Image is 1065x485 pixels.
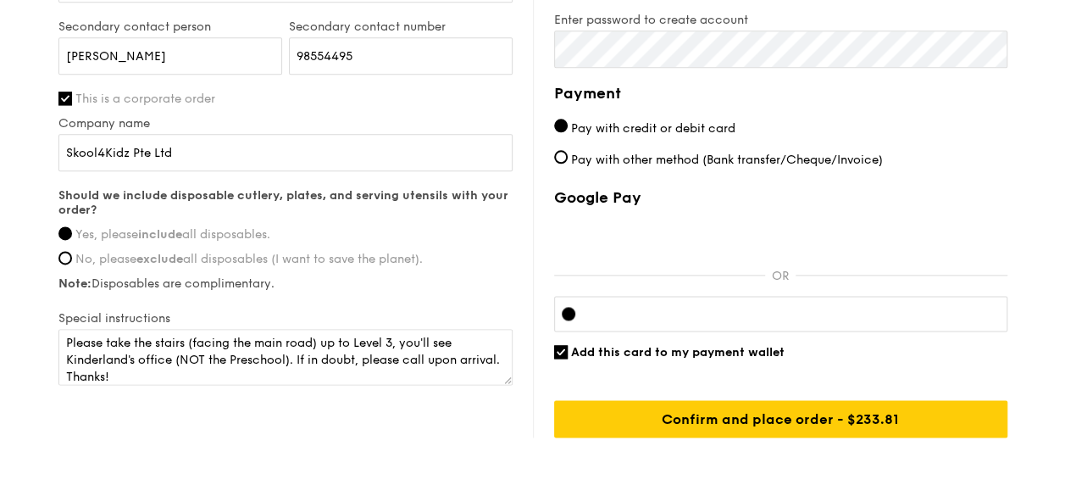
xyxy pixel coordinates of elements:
span: Add this card to my payment wallet [571,345,785,360]
p: OR [765,269,796,283]
span: This is a corporate order [75,92,215,106]
h4: Payment [554,81,1007,105]
span: Pay with credit or debit card [571,120,735,135]
strong: include [138,227,182,242]
label: Google Pay [554,188,1007,207]
label: Enter password to create account [554,13,1007,27]
span: Pay with other method (Bank transfer/Cheque/Invoice) [571,152,883,166]
input: Pay with other method (Bank transfer/Cheque/Invoice) [554,150,568,164]
input: No, pleaseexcludeall disposables (I want to save the planet). [58,251,72,265]
label: Company name [58,116,513,131]
label: Secondary contact person [58,20,282,34]
input: Pay with credit or debit card [554,119,568,132]
input: Yes, pleaseincludeall disposables. [58,226,72,240]
input: This is a corporate order [58,92,72,105]
input: Confirm and place order - $233.81 [554,400,1007,438]
strong: Should we include disposable cutlery, plates, and serving utensils with your order? [58,188,508,217]
span: Yes, please all disposables. [75,227,270,242]
label: Disposables are complimentary. [58,276,513,291]
span: No, please all disposables (I want to save the planet). [75,252,423,266]
iframe: Secure card payment input frame [589,307,1000,321]
iframe: Secure payment button frame [554,217,1007,254]
label: Special instructions [58,311,513,326]
strong: exclude [136,252,183,266]
strong: Note: [58,276,92,291]
label: Secondary contact number [289,20,513,34]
